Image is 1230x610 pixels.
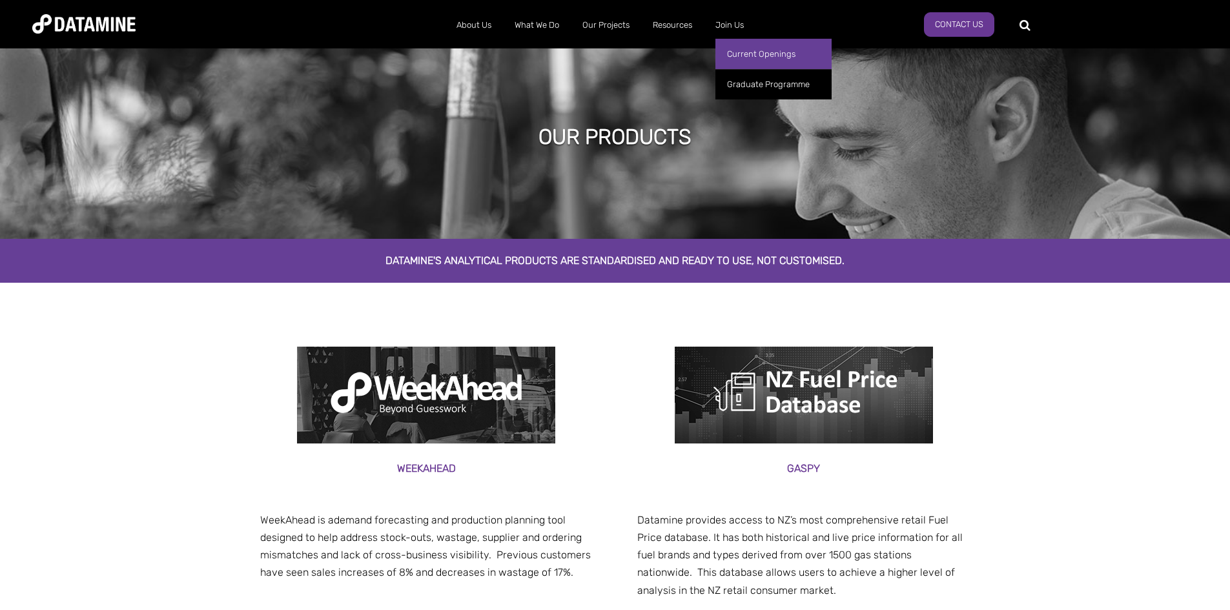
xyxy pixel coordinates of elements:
[260,514,334,526] span: WeekAhead is a
[641,8,704,42] a: Resources
[247,255,983,267] h2: Datamine's analytical products are standardised and ready to use, not customised.
[924,12,994,37] a: Contact Us
[445,8,503,42] a: About Us
[260,460,593,477] h3: Weekahead
[715,69,832,99] a: Graduate Programme
[503,8,571,42] a: What We Do
[637,460,970,477] h3: Gaspy
[571,8,641,42] a: Our Projects
[297,347,555,443] img: weekahead product page2
[675,347,933,443] img: NZ fuel price logo of petrol pump, Gaspy product page1
[247,285,311,298] span: Product page
[32,14,136,34] img: Datamine
[260,490,319,502] span: our platform
[704,8,755,42] a: Join Us
[715,39,832,69] a: Current Openings
[260,511,593,582] p: demand forecasting and production planning tool designed to help address stock-outs, wastage, sup...
[538,123,692,151] h1: our products
[637,514,963,596] span: Datamine provides access to NZ’s most comprehensive retail Fuel Price database. It has both histo...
